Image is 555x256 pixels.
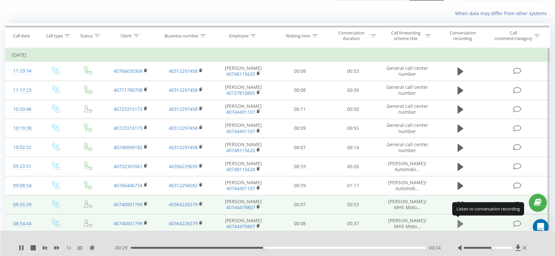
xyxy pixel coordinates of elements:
[326,138,380,157] td: 00:14
[388,179,426,191] span: [PERSON_NAME]/ Automob...
[213,62,273,81] td: [PERSON_NAME]
[380,119,435,138] td: General call center number
[380,138,435,157] td: General call center number
[11,24,102,30] div: Regarding last examples:
[114,106,143,112] a: 40723315173
[226,90,255,96] a: 40727810805
[12,103,33,116] div: 10:20:46
[32,8,42,15] p: Activ
[114,201,143,207] a: 40740001799
[429,245,441,251] span: 00:24
[169,163,198,169] a: 40356229035
[273,195,326,214] td: 00:07
[169,125,198,131] a: 40312297458
[31,191,36,196] button: Încărcare atașament
[113,188,123,199] button: Trimite un mesaj…
[169,68,198,74] a: 40312297458
[226,128,255,134] a: 40744491107
[491,246,494,249] div: Accessibility label
[273,214,326,233] td: 00:08
[326,100,380,119] td: 00:50
[114,163,143,169] a: 40732307061
[12,122,33,135] div: 10:19:38
[13,33,30,39] div: Call date
[11,148,102,161] div: Operator has answered on the 1st case:
[5,49,550,62] td: [DATE]
[169,106,198,112] a: 40312297458
[32,3,46,8] h1: Daria
[11,30,102,43] div: the first one I've sent to the operator, don't see anything wrong from our side
[388,30,423,41] div: Call forwarding scheme title
[5,97,126,112] div: Petruta scrie…
[10,191,15,196] button: Selector de emoji
[114,87,143,93] a: 40771780708
[326,119,380,138] td: 00:55
[213,100,273,119] td: [PERSON_NAME]
[114,68,143,74] a: 40766630304
[12,198,33,211] div: 08:55:39
[5,20,108,92] div: Regarding last examples:the first one I've sent to the operator, don't see anything wrong from ou...
[326,81,380,100] td: 00:39
[286,33,310,39] div: Waiting time
[11,75,102,88] div: Will give you feedback when I have it, on the 1st and 3rd
[169,220,198,226] a: 40364228279
[388,198,426,210] span: [PERSON_NAME]/ MHS Moto...
[213,81,273,100] td: [PERSON_NAME]
[5,20,126,97] div: Daria scrie…
[46,33,63,39] div: Call type
[326,195,380,214] td: 00:53
[326,62,380,81] td: 00:53
[12,217,33,230] div: 08:54:44
[213,195,273,214] td: [PERSON_NAME]
[226,109,255,115] a: 40744491107
[169,144,198,150] a: 40312297458
[273,157,326,176] td: 00:33
[226,71,255,77] a: 40748115620
[12,179,33,192] div: 09:08:54
[4,3,17,15] button: go back
[273,81,326,100] td: 00:08
[121,33,132,39] div: Client
[441,30,484,41] div: Conversation recording
[110,97,126,112] div: ok
[273,138,326,157] td: 00:07
[114,245,131,251] span: - 00:29
[226,223,255,229] a: 40744479807
[21,191,26,196] button: Selector gif
[115,101,121,108] div: ok
[12,84,33,97] div: 11:17:23
[213,176,273,195] td: [PERSON_NAME]
[169,87,198,93] a: 40312297458
[388,217,426,229] span: [PERSON_NAME]/ MHS Moto...
[213,214,273,233] td: [PERSON_NAME]
[114,220,143,226] a: 40740001799
[11,165,102,197] div: We can see call attempts to this number, 40753028160. However, all attempts made [DATE] before th...
[169,182,198,188] a: 40312294582
[533,219,548,235] iframe: Intercom live chat
[213,157,273,176] td: [PERSON_NAME]
[11,46,102,72] div: The 2nd one -made some adjustments, and the 3rd one - sent to our engineers for additional check ...
[114,144,143,150] a: 40748899182
[213,138,273,157] td: [PERSON_NAME]
[29,116,121,135] div: as I said, [DATE] the other 2 worked, only [PERSON_NAME]'s one did not work at all during this en...
[273,119,326,138] td: 00:09
[169,201,198,207] a: 40364228279
[213,119,273,138] td: [PERSON_NAME]
[273,176,326,195] td: 00:39
[5,112,126,145] div: Petruta scrie…
[114,125,143,131] a: 40723315173
[229,33,249,39] div: Employee
[326,214,380,233] td: 00:37
[226,147,255,153] a: 40748115620
[326,157,380,176] td: 00:26
[226,204,255,210] a: 40744479807
[103,3,115,15] button: Acasă
[12,160,33,173] div: 09:23:51
[388,160,426,172] span: [PERSON_NAME]/ Automobi...
[19,4,29,14] img: Profile image for Daria
[380,100,435,119] td: General call center number
[326,176,380,195] td: 01:17
[380,62,435,81] td: General call center number
[273,62,326,81] td: 00:08
[66,245,71,251] span: 1 x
